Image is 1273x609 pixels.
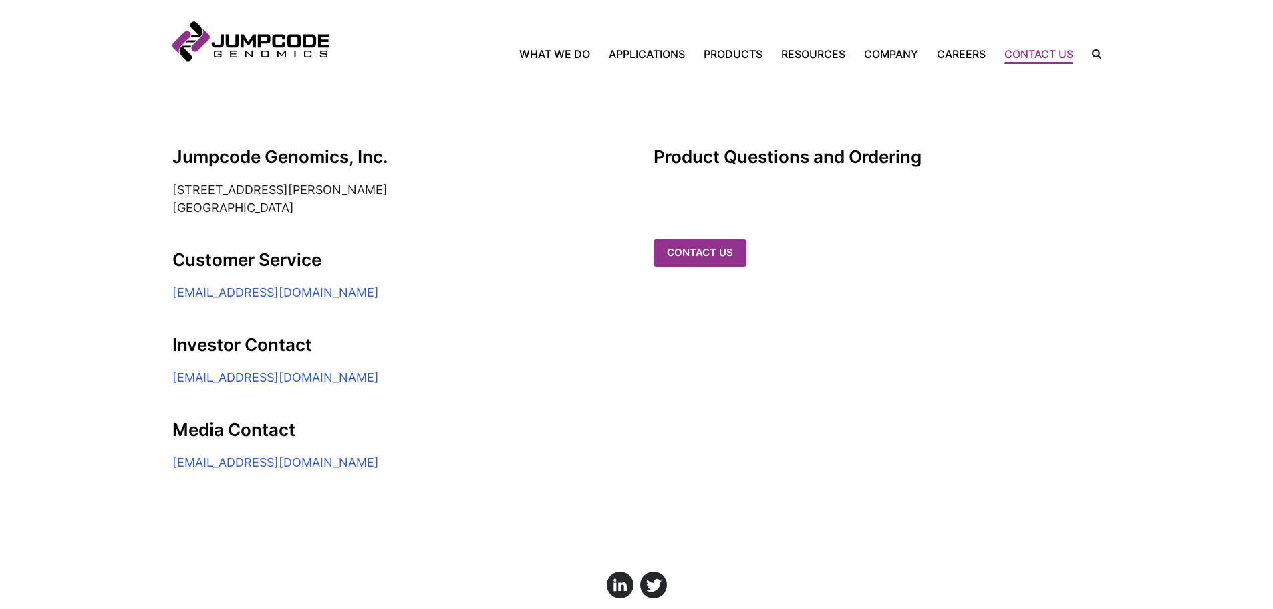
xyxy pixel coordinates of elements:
nav: Primary Navigation [329,46,1083,62]
h2: Investor Contact [172,335,620,355]
h2: Media Contact [172,420,620,440]
a: Resources [772,46,855,62]
label: Search the site. [1083,49,1101,59]
address: [STREET_ADDRESS][PERSON_NAME] [GEOGRAPHIC_DATA] [172,180,620,217]
a: Products [694,46,772,62]
h2: Customer Service [172,250,620,270]
a: Click here to view us on LinkedIn [607,572,633,598]
a: [EMAIL_ADDRESS][DOMAIN_NAME] [172,285,379,299]
a: Contact us [654,239,746,267]
a: [EMAIL_ADDRESS][DOMAIN_NAME] [172,370,379,384]
a: Company [855,46,928,62]
a: Applications [599,46,694,62]
a: Careers [928,46,995,62]
a: Contact Us [995,46,1083,62]
a: What We Do [519,46,599,62]
h3: Product Questions and Ordering [654,147,1101,167]
h2: Jumpcode Genomics, Inc. [172,147,620,167]
a: [EMAIL_ADDRESS][DOMAIN_NAME] [172,455,379,469]
a: Click here to view us on Twitter [640,572,667,598]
